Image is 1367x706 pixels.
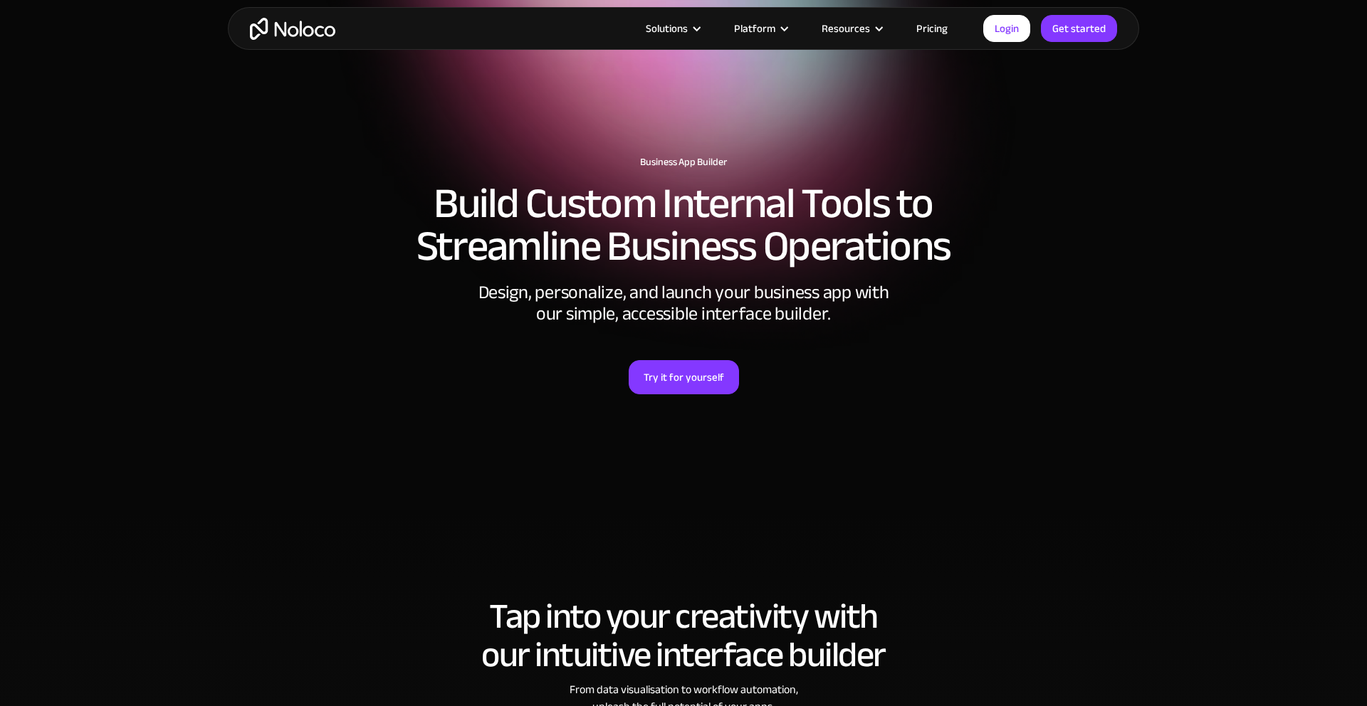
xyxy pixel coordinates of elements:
h2: Build Custom Internal Tools to Streamline Business Operations [242,182,1125,268]
div: Resources [822,19,870,38]
div: Resources [804,19,899,38]
h1: Business App Builder [242,157,1125,168]
div: Platform [716,19,804,38]
a: Pricing [899,19,965,38]
div: Platform [734,19,775,38]
a: Get started [1041,15,1117,42]
a: home [250,18,335,40]
a: Try it for yourself [629,360,739,394]
h2: Tap into your creativity with our intuitive interface builder [242,597,1125,674]
div: Solutions [628,19,716,38]
div: Design, personalize, and launch your business app with our simple, accessible interface builder. [470,282,897,325]
a: Login [983,15,1030,42]
div: Solutions [646,19,688,38]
